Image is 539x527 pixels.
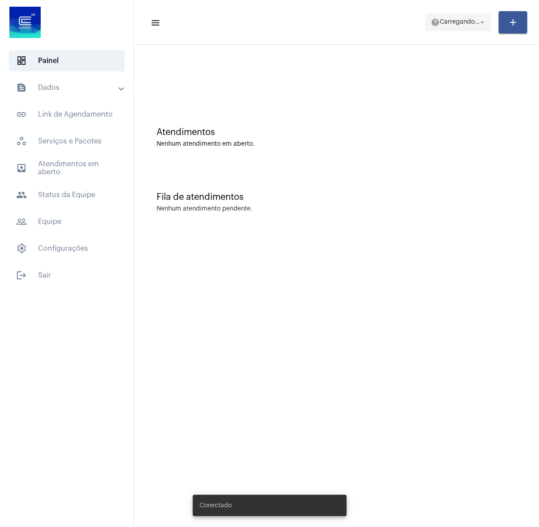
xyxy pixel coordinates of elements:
span: sidenav icon [16,243,27,254]
mat-expansion-panel-header: sidenav iconDados [5,77,134,98]
mat-icon: sidenav icon [16,109,27,120]
mat-icon: sidenav icon [16,163,27,173]
span: Serviços e Pacotes [9,131,125,152]
mat-icon: sidenav icon [16,190,27,200]
button: Carregando... [425,13,492,31]
span: Configurações [9,238,125,259]
mat-icon: sidenav icon [16,82,27,93]
div: Nenhum atendimento pendente. [157,206,252,212]
span: Conectado [200,501,232,510]
img: d4669ae0-8c07-2337-4f67-34b0df7f5ae4.jpeg [7,4,43,40]
div: Fila de atendimentos [157,192,517,202]
span: Equipe [9,211,125,232]
mat-icon: sidenav icon [16,270,27,281]
div: Atendimentos [157,127,517,137]
mat-icon: sidenav icon [16,216,27,227]
span: Status da Equipe [9,184,125,206]
mat-icon: add [508,17,518,28]
span: Carregando... [440,19,480,25]
div: Nenhum atendimento em aberto. [157,141,517,148]
mat-icon: arrow_drop_down [478,18,486,26]
span: Painel [9,50,125,72]
mat-icon: sidenav icon [150,17,159,28]
span: Atendimentos em aberto [9,157,125,179]
span: sidenav icon [16,136,27,147]
mat-icon: help [431,18,440,27]
span: Link de Agendamento [9,104,125,125]
span: Sair [9,265,125,286]
mat-panel-title: Dados [16,82,119,93]
span: sidenav icon [16,55,27,66]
